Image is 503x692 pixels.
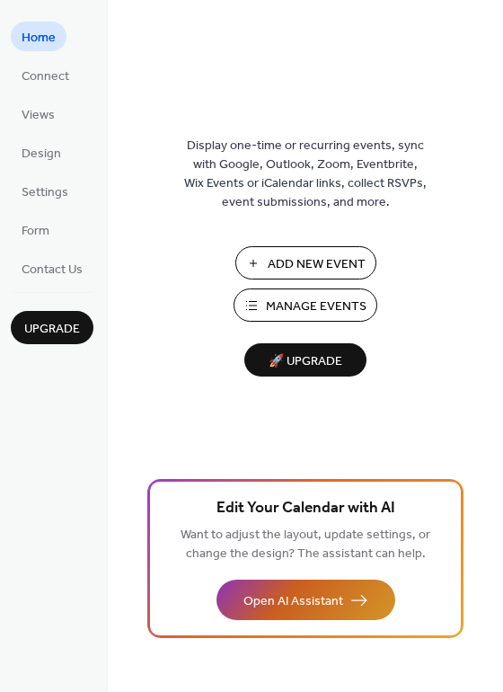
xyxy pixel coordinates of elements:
[216,496,395,521] span: Edit Your Calendar with AI
[11,138,72,167] a: Design
[11,215,60,244] a: Form
[22,67,69,86] span: Connect
[216,580,395,620] button: Open AI Assistant
[22,261,83,279] span: Contact Us
[11,60,80,90] a: Connect
[255,350,356,374] span: 🚀 Upgrade
[181,523,430,566] span: Want to adjust the layout, update settings, or change the design? The assistant can help.
[11,176,79,206] a: Settings
[268,255,366,274] span: Add New Event
[244,343,366,377] button: 🚀 Upgrade
[11,311,93,344] button: Upgrade
[234,288,377,322] button: Manage Events
[184,137,427,212] span: Display one-time or recurring events, sync with Google, Outlook, Zoom, Eventbrite, Wix Events or ...
[11,253,93,283] a: Contact Us
[24,320,80,339] span: Upgrade
[243,592,343,611] span: Open AI Assistant
[22,222,49,241] span: Form
[22,29,56,48] span: Home
[11,99,66,129] a: Views
[22,183,68,202] span: Settings
[11,22,66,51] a: Home
[22,145,61,164] span: Design
[266,297,366,316] span: Manage Events
[235,246,376,279] button: Add New Event
[22,106,55,125] span: Views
